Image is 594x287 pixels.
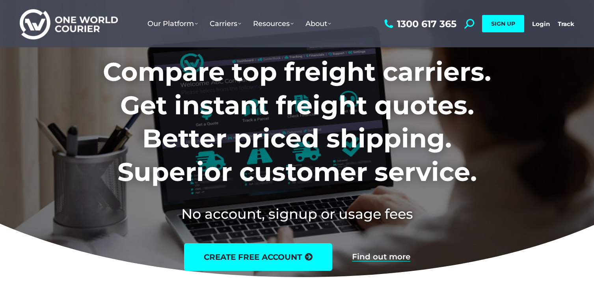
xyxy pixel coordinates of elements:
[247,11,300,36] a: Resources
[482,15,524,32] a: SIGN UP
[305,19,331,28] span: About
[558,20,574,28] a: Track
[51,204,543,224] h2: No account, signup or usage fees
[382,19,456,29] a: 1300 617 365
[20,8,118,40] img: One World Courier
[253,19,294,28] span: Resources
[210,19,241,28] span: Carriers
[51,55,543,188] h1: Compare top freight carriers. Get instant freight quotes. Better priced shipping. Superior custom...
[147,19,198,28] span: Our Platform
[352,253,410,261] a: Find out more
[491,20,515,27] span: SIGN UP
[184,243,332,271] a: create free account
[300,11,337,36] a: About
[532,20,550,28] a: Login
[204,11,247,36] a: Carriers
[142,11,204,36] a: Our Platform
